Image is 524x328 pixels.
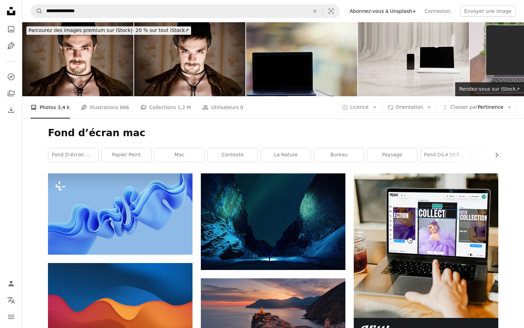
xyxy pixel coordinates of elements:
img: file-1719664959749-d56c4ff96871image [354,173,498,318]
a: Explorer [4,70,18,84]
a: papier peint [101,148,151,162]
img: Proxénète [134,22,245,96]
a: Collections [4,87,18,100]
button: Envoyer une image [460,6,516,17]
button: Orientation [384,102,435,113]
button: Rechercher sur Unsplash [31,5,43,18]
span: 0 [240,104,243,111]
a: Rendu 3D, fond bleu moderne abstrait, rubans pliés macro, papier peint mode avec des calques ondu... [48,211,193,217]
a: Abonnez-vous à Unsplash+ [345,6,420,17]
a: fond d&#39;écran du bureau [420,148,470,162]
a: Contexte [208,148,257,162]
span: Pertinence [450,104,503,111]
img: Rendu 3D, fond bleu moderne abstrait, rubans pliés macro, papier peint mode avec des calques ondu... [48,173,193,255]
span: Classer par [450,104,478,110]
a: paysage [367,148,417,162]
a: Collections 1,2 M [140,96,191,118]
a: Illustrations 666 [81,96,129,118]
a: la nature [261,148,311,162]
a: Utilisateurs 0 [202,96,244,118]
a: Couleur [474,148,523,162]
a: Rendez-vous sur iStock↗ [455,82,524,96]
a: Parcourez des images premium sur iStock|- 20 % sur tout iStock↗ [22,22,195,39]
span: Parcourez des images premium sur iStock | [28,27,132,33]
img: Maquette blanc mat ordinateur portable premium et smartphone. Présenté sur le sol du studio en ma... [358,22,469,96]
span: Rendez-vous sur iStock ↗ [459,86,520,92]
button: Langue [4,293,18,307]
form: Rechercher des visuels sur tout le site [31,4,340,18]
div: - 20 % sur tout iStock ↗ [26,26,191,35]
span: 666 [120,104,129,111]
a: bureau [314,148,364,162]
a: Mac [155,148,204,162]
button: faire défiler la liste vers la droite [490,148,498,162]
a: Illustrations [4,39,18,53]
a: Connexion [420,6,455,17]
a: Historique de téléchargement [4,103,18,117]
span: 1,2 M [178,104,191,111]
h1: Fond d’écran mac [48,127,498,139]
button: Effacer [307,5,322,18]
button: Classer parPertinence [438,102,516,113]
a: fond d’écran macbook [48,148,98,162]
img: Proxénète [22,22,133,96]
a: Un fond bleu et orange aux formes ondulées [48,308,193,314]
img: Parquet [246,22,357,96]
span: Licence [350,104,369,110]
button: Recherche de visuels [323,5,339,18]
a: Photos [4,22,18,36]
span: Orientation [396,104,423,110]
button: Menu [4,310,18,324]
img: northern lights [201,173,345,270]
a: northern lights [201,219,345,225]
a: Connexion / S’inscrire [4,277,18,290]
button: Licence [338,102,381,113]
